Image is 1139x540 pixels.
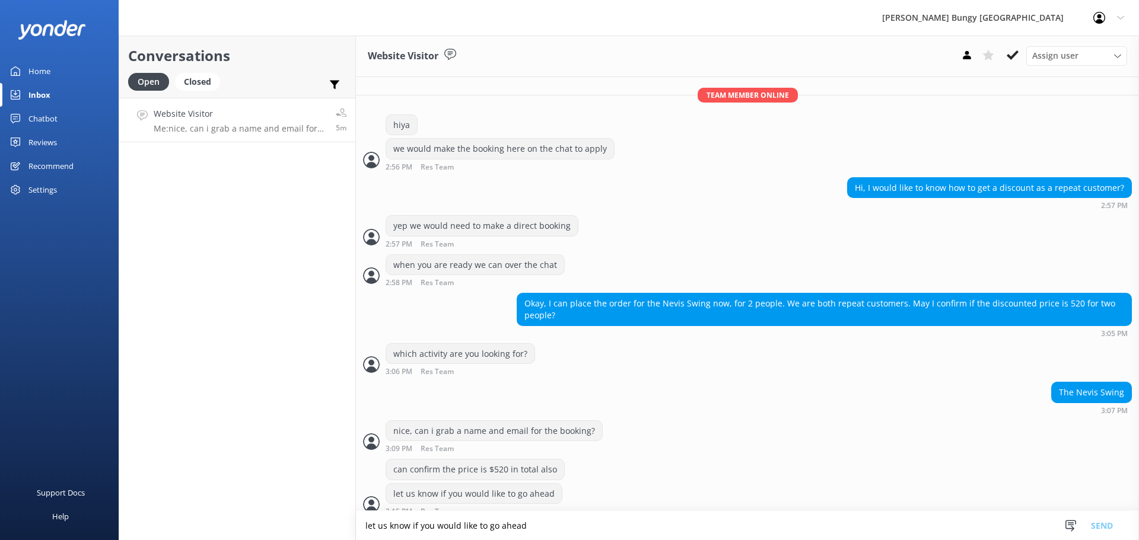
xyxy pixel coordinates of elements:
[336,123,346,133] span: Sep 03 2025 03:09pm (UTC +12:00) Pacific/Auckland
[128,44,346,67] h2: Conversations
[28,154,74,178] div: Recommend
[175,75,226,88] a: Closed
[1101,407,1128,414] strong: 3:07 PM
[517,293,1131,325] div: Okay, I can place the order for the Nevis Swing now, for 2 people. We are both repeat customers. ...
[386,278,565,287] div: Sep 03 2025 02:58pm (UTC +12:00) Pacific/Auckland
[386,421,602,441] div: nice, can i grab a name and email for the booking?
[386,115,417,135] div: hiya
[154,107,327,120] h4: Website Visitor
[421,279,454,287] span: Res Team
[848,178,1131,198] div: Hi, I would like to know how to get a discount as a repeat customer?
[386,508,412,516] strong: 3:15 PM
[52,504,69,528] div: Help
[386,484,562,504] div: let us know if you would like to go ahead
[421,241,454,248] span: Res Team
[128,75,175,88] a: Open
[1101,202,1128,209] strong: 2:57 PM
[386,255,564,275] div: when you are ready we can over the chat
[421,164,454,171] span: Res Team
[421,368,454,376] span: Res Team
[119,98,355,142] a: Website VisitorMe:nice, can i grab a name and email for the booking?5m
[386,459,564,480] div: can confirm the price is $520 in total also
[517,329,1132,337] div: Sep 03 2025 03:05pm (UTC +12:00) Pacific/Auckland
[128,73,169,91] div: Open
[28,107,58,130] div: Chatbot
[1026,46,1127,65] div: Assign User
[1101,330,1128,337] strong: 3:05 PM
[386,279,412,287] strong: 2:58 PM
[421,508,454,516] span: Res Team
[28,59,50,83] div: Home
[386,445,412,453] strong: 3:09 PM
[386,164,412,171] strong: 2:56 PM
[421,445,454,453] span: Res Team
[18,20,86,40] img: yonder-white-logo.png
[698,88,798,103] span: Team member online
[386,139,614,159] div: we would make the booking here on the chat to apply
[386,368,412,376] strong: 3:06 PM
[154,123,327,134] p: Me: nice, can i grab a name and email for the booking?
[368,49,438,64] h3: Website Visitor
[386,507,562,516] div: Sep 03 2025 03:15pm (UTC +12:00) Pacific/Auckland
[847,201,1132,209] div: Sep 03 2025 02:57pm (UTC +12:00) Pacific/Auckland
[1051,406,1132,414] div: Sep 03 2025 03:07pm (UTC +12:00) Pacific/Auckland
[386,444,603,453] div: Sep 03 2025 03:09pm (UTC +12:00) Pacific/Auckland
[386,241,412,248] strong: 2:57 PM
[175,73,220,91] div: Closed
[28,130,57,154] div: Reviews
[386,216,578,236] div: yep we would need to make a direct booking
[386,344,534,364] div: which activity are you looking for?
[28,178,57,202] div: Settings
[28,83,50,107] div: Inbox
[386,239,578,248] div: Sep 03 2025 02:57pm (UTC +12:00) Pacific/Auckland
[1032,49,1078,62] span: Assign user
[386,162,615,171] div: Sep 03 2025 02:56pm (UTC +12:00) Pacific/Auckland
[1052,382,1131,402] div: The Nevis Swing
[37,481,85,504] div: Support Docs
[386,367,535,376] div: Sep 03 2025 03:06pm (UTC +12:00) Pacific/Auckland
